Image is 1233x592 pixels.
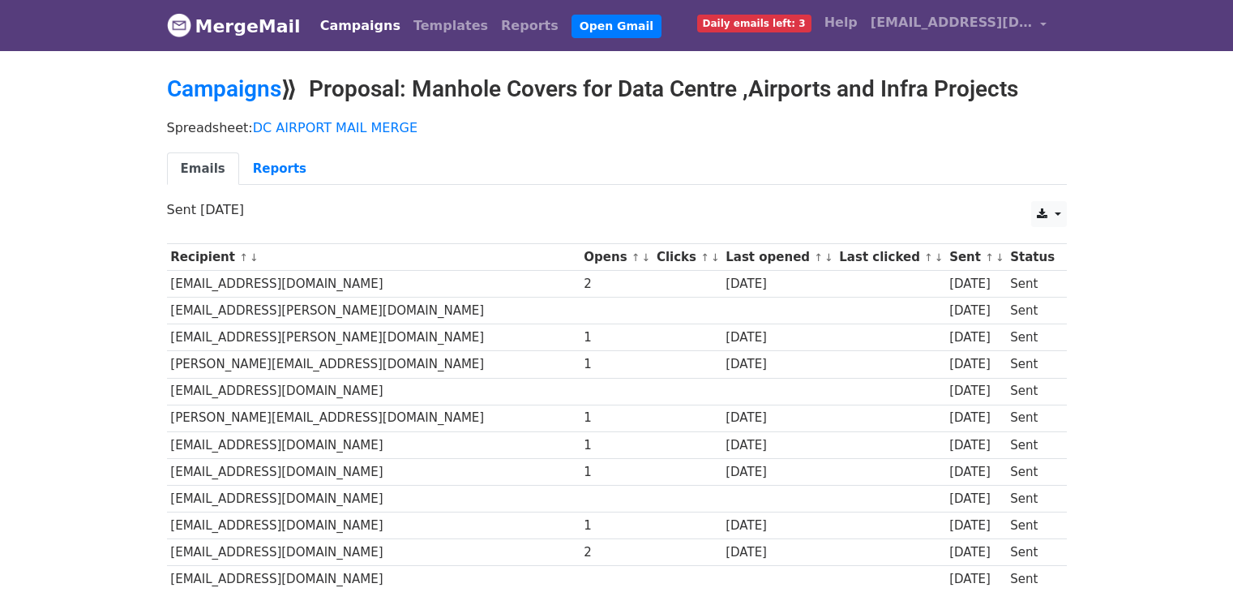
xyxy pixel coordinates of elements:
[167,298,580,324] td: [EMAIL_ADDRESS][PERSON_NAME][DOMAIN_NAME]
[653,244,721,271] th: Clicks
[814,251,823,264] a: ↑
[167,75,1067,103] h2: ⟫ Proposal: Manhole Covers for Data Centre ,Airports and Infra Projects
[1006,539,1058,566] td: Sent
[836,244,946,271] th: Last clicked
[167,378,580,405] td: [EMAIL_ADDRESS][DOMAIN_NAME]
[253,120,417,135] a: DC AIRPORT MAIL MERGE
[949,463,1003,482] div: [DATE]
[1006,458,1058,485] td: Sent
[584,436,649,455] div: 1
[995,251,1004,264] a: ↓
[1006,513,1058,539] td: Sent
[167,75,281,102] a: Campaigns
[1006,351,1058,378] td: Sent
[167,539,580,566] td: [EMAIL_ADDRESS][DOMAIN_NAME]
[584,409,649,427] div: 1
[949,517,1003,535] div: [DATE]
[239,251,248,264] a: ↑
[1006,378,1058,405] td: Sent
[949,382,1003,401] div: [DATE]
[1006,405,1058,431] td: Sent
[167,271,580,298] td: [EMAIL_ADDRESS][DOMAIN_NAME]
[314,10,407,42] a: Campaigns
[726,463,831,482] div: [DATE]
[700,251,709,264] a: ↑
[935,251,944,264] a: ↓
[985,251,994,264] a: ↑
[1006,244,1058,271] th: Status
[949,355,1003,374] div: [DATE]
[167,9,301,43] a: MergeMail
[818,6,864,39] a: Help
[167,405,580,431] td: [PERSON_NAME][EMAIL_ADDRESS][DOMAIN_NAME]
[631,251,640,264] a: ↑
[167,351,580,378] td: [PERSON_NAME][EMAIL_ADDRESS][DOMAIN_NAME]
[167,485,580,512] td: [EMAIL_ADDRESS][DOMAIN_NAME]
[1006,298,1058,324] td: Sent
[167,152,239,186] a: Emails
[1006,431,1058,458] td: Sent
[949,275,1003,294] div: [DATE]
[949,409,1003,427] div: [DATE]
[167,119,1067,136] p: Spreadsheet:
[584,355,649,374] div: 1
[924,251,933,264] a: ↑
[949,328,1003,347] div: [DATE]
[167,201,1067,218] p: Sent [DATE]
[711,251,720,264] a: ↓
[726,409,831,427] div: [DATE]
[949,543,1003,562] div: [DATE]
[580,244,653,271] th: Opens
[250,251,259,264] a: ↓
[949,570,1003,589] div: [DATE]
[726,517,831,535] div: [DATE]
[949,302,1003,320] div: [DATE]
[726,275,831,294] div: [DATE]
[1006,485,1058,512] td: Sent
[239,152,320,186] a: Reports
[584,517,649,535] div: 1
[584,543,649,562] div: 2
[494,10,565,42] a: Reports
[167,244,580,271] th: Recipient
[167,458,580,485] td: [EMAIL_ADDRESS][DOMAIN_NAME]
[949,436,1003,455] div: [DATE]
[726,355,831,374] div: [DATE]
[1006,324,1058,351] td: Sent
[726,436,831,455] div: [DATE]
[824,251,833,264] a: ↓
[726,543,831,562] div: [DATE]
[167,13,191,37] img: MergeMail logo
[584,275,649,294] div: 2
[864,6,1054,45] a: [EMAIL_ADDRESS][DOMAIN_NAME]
[407,10,494,42] a: Templates
[167,431,580,458] td: [EMAIL_ADDRESS][DOMAIN_NAME]
[642,251,651,264] a: ↓
[167,324,580,351] td: [EMAIL_ADDRESS][PERSON_NAME][DOMAIN_NAME]
[1006,271,1058,298] td: Sent
[584,328,649,347] div: 1
[726,328,831,347] div: [DATE]
[691,6,818,39] a: Daily emails left: 3
[945,244,1006,271] th: Sent
[167,513,580,539] td: [EMAIL_ADDRESS][DOMAIN_NAME]
[572,15,661,38] a: Open Gmail
[721,244,835,271] th: Last opened
[697,15,811,32] span: Daily emails left: 3
[871,13,1033,32] span: [EMAIL_ADDRESS][DOMAIN_NAME]
[584,463,649,482] div: 1
[949,490,1003,508] div: [DATE]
